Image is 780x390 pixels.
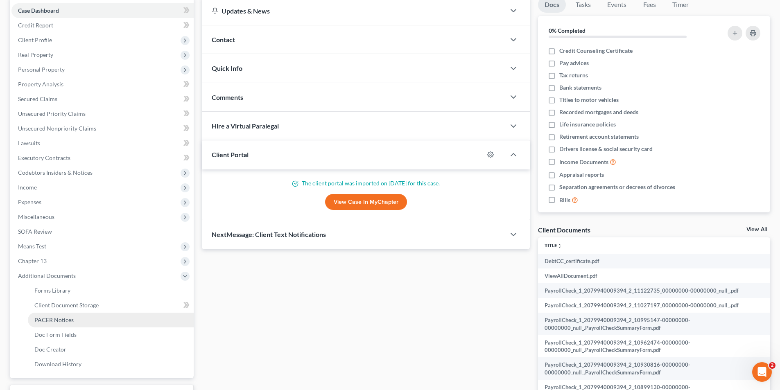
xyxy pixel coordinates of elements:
[212,93,243,101] span: Comments
[11,77,194,92] a: Property Analysis
[18,110,86,117] span: Unsecured Priority Claims
[559,108,638,116] span: Recorded mortgages and deeds
[18,272,76,279] span: Additional Documents
[28,342,194,357] a: Doc Creator
[11,18,194,33] a: Credit Report
[325,194,407,210] a: View Case in MyChapter
[538,357,772,380] td: PayrollCheck_1_2079940009394_2_10930816-00000000-00000000_null_.PayrollCheckSummaryForm.pdf
[559,183,675,191] span: Separation agreements or decrees of divorces
[752,362,772,382] iframe: Intercom live chat
[34,361,81,367] span: Download History
[18,184,37,191] span: Income
[28,357,194,372] a: Download History
[18,95,57,102] span: Secured Claims
[18,22,53,29] span: Credit Report
[11,121,194,136] a: Unsecured Nonpriority Claims
[28,283,194,298] a: Forms Library
[11,151,194,165] a: Executory Contracts
[34,302,99,309] span: Client Document Storage
[538,283,772,298] td: PayrollCheck_1_2079940009394_2_11122735_00000000-00000000_null_.pdf
[538,254,772,268] td: DebtCC_certificate.pdf
[18,81,63,88] span: Property Analysis
[28,313,194,327] a: PACER Notices
[559,120,616,128] span: Life insurance policies
[18,7,59,14] span: Case Dashboard
[18,213,54,220] span: Miscellaneous
[212,7,495,15] div: Updates & News
[34,316,74,323] span: PACER Notices
[212,64,242,72] span: Quick Info
[212,230,326,238] span: NextMessage: Client Text Notifications
[28,298,194,313] a: Client Document Storage
[212,122,279,130] span: Hire a Virtual Paralegal
[212,151,249,158] span: Client Portal
[746,227,767,232] a: View All
[18,140,40,147] span: Lawsuits
[11,106,194,121] a: Unsecured Priority Claims
[538,225,590,234] div: Client Documents
[559,96,619,104] span: Titles to motor vehicles
[34,287,70,294] span: Forms Library
[11,136,194,151] a: Lawsuits
[559,133,639,141] span: Retirement account statements
[18,51,53,58] span: Real Property
[549,27,586,34] strong: 0% Completed
[545,242,562,248] a: Titleunfold_more
[538,298,772,313] td: PayrollCheck_1_2079940009394_2_11027197_00000000-00000000_null_.pdf
[559,59,589,67] span: Pay advices
[34,331,77,338] span: Doc Form Fields
[559,83,601,92] span: Bank statements
[212,179,520,187] p: The client portal was imported on [DATE] for this case.
[18,125,96,132] span: Unsecured Nonpriority Claims
[34,346,66,353] span: Doc Creator
[28,327,194,342] a: Doc Form Fields
[559,47,633,55] span: Credit Counseling Certificate
[557,243,562,248] i: unfold_more
[18,228,52,235] span: SOFA Review
[11,3,194,18] a: Case Dashboard
[559,196,570,204] span: Bills
[11,224,194,239] a: SOFA Review
[538,313,772,335] td: PayrollCheck_1_2079940009394_2_10995147-00000000-00000000_null_.PayrollCheckSummaryForm.pdf
[559,145,653,153] span: Drivers license & social security card
[18,243,46,250] span: Means Test
[538,335,772,358] td: PayrollCheck_1_2079940009394_2_10962474-00000000-00000000_null_.PayrollCheckSummaryForm.pdf
[538,268,772,283] td: ViewAllDocument.pdf
[18,154,70,161] span: Executory Contracts
[212,36,235,43] span: Contact
[18,66,65,73] span: Personal Property
[11,92,194,106] a: Secured Claims
[559,171,604,179] span: Appraisal reports
[559,71,588,79] span: Tax returns
[18,257,47,264] span: Chapter 13
[18,36,52,43] span: Client Profile
[18,198,41,205] span: Expenses
[769,362,775,369] span: 2
[18,169,93,176] span: Codebtors Insiders & Notices
[559,158,608,166] span: Income Documents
